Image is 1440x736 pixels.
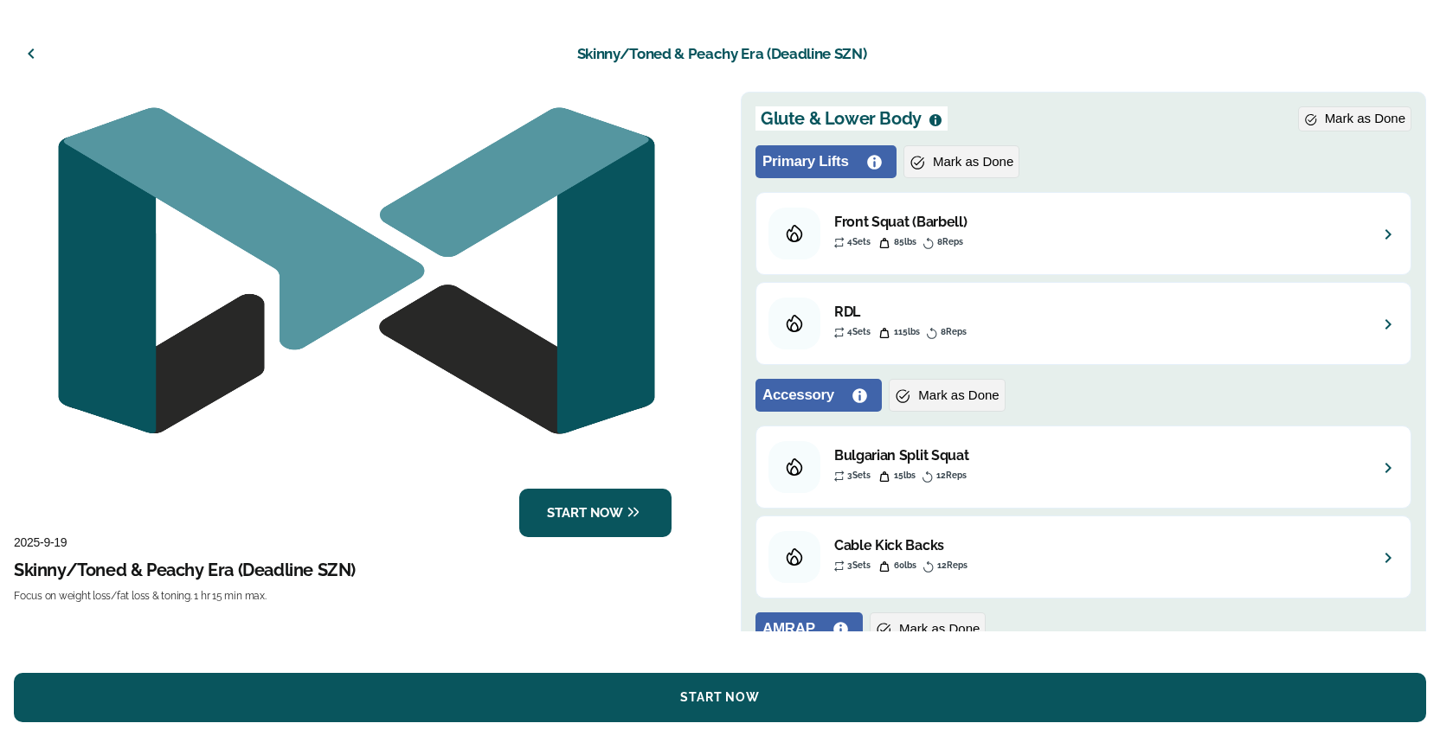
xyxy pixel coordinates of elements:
img: Exercise Icon [786,458,803,476]
button: Mark as Done [870,612,987,645]
img: Sets Icon [834,470,845,482]
span: Mark as Done [899,618,980,640]
span: 85 lbs [894,237,916,246]
img: Exercise Icon [786,225,803,242]
button: Exercise IconFront Squat (Barbell)Sets Icon4SetsWeight Icon85lbsReps Icon8Reps [763,207,1404,260]
h3: RDL [834,304,1364,322]
img: Weight Icon [877,560,891,573]
span: 4 Sets [847,327,871,336]
span: 15 lbs [894,470,916,480]
img: Start Now Icon [623,502,644,522]
img: Mark as Done Icon [1304,112,1318,126]
button: Primary Lifts [759,149,886,175]
span: Mark as Done [933,151,1013,173]
span: 60 lbs [894,560,916,570]
img: Exercise Icon [786,548,803,566]
span: 3 Sets [847,470,871,480]
img: Weight Icon [877,326,891,340]
h3: Skinny/Toned & Peachy Era (Deadline SZN) [52,44,1392,63]
span: 115 lbs [894,327,920,336]
img: Info Icon [832,621,849,637]
img: Mark as Done Icon [895,387,911,404]
button: Glute & Lower Body [755,106,948,131]
img: Exercise Icon [786,315,803,332]
img: Reps Icon [923,560,934,573]
img: Sets Icon [834,237,845,248]
span: Mark as Done [1325,111,1405,125]
span: 12 Reps [936,470,967,480]
span: 8 Reps [937,237,963,246]
h3: Cable Kick Backs [834,537,1364,555]
span: Mark as Done [918,385,999,406]
img: Info Icon [866,154,883,170]
img: Program Thumbnail [14,29,699,513]
span: 12 Reps [937,560,967,570]
img: Sets Icon [834,327,845,338]
img: Sets Icon [834,560,845,572]
img: Weight Icon [877,236,891,250]
img: Reps Icon [927,327,937,339]
h3: Front Squat (Barbell) [834,214,1364,232]
p: Focus on weight loss/fat loss & toning. 1 hr 15 min max. [14,590,699,602]
img: Mark as Done Icon [910,154,926,170]
img: Weight Icon [877,470,891,483]
h2: Glute & Lower Body [761,107,922,130]
button: Mark as Done [903,145,1020,178]
button: Exercise IconCable Kick BacksSets Icon3SetsWeight Icon60lbsReps Icon12Reps [763,530,1404,584]
img: Reps Icon [922,470,933,483]
h3: AMRAP [762,619,829,638]
span: 8 Reps [941,327,967,336]
h3: Primary Lifts [762,152,863,171]
button: Exercise IconBulgarian Split SquatSets Icon3SetsWeight Icon15lbsReps Icon12Reps [763,440,1404,494]
h3: Bulgarian Split Squat [834,447,1364,465]
button: Mark as Done [889,379,1006,412]
button: Exercise IconRDLSets Icon4SetsWeight Icon115lbsReps Icon8Reps [763,297,1404,350]
button: Start now [14,673,1426,722]
span: 4 Sets [847,237,871,246]
button: Mark as Done [1298,106,1411,131]
button: AMRAP [759,616,852,642]
span: 3 Sets [847,560,871,570]
button: Accessory [759,382,871,408]
button: Start now [519,489,672,538]
h2: Skinny/Toned & Peachy Era (Deadline SZN) [14,559,699,581]
img: Info Icon [929,113,942,127]
img: Reps Icon [923,237,934,249]
img: Info Icon [852,387,868,404]
h4: 2025 - 9 - 19 [14,534,699,550]
h3: Accessory [762,386,848,405]
img: Mark as Done Icon [876,621,892,637]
